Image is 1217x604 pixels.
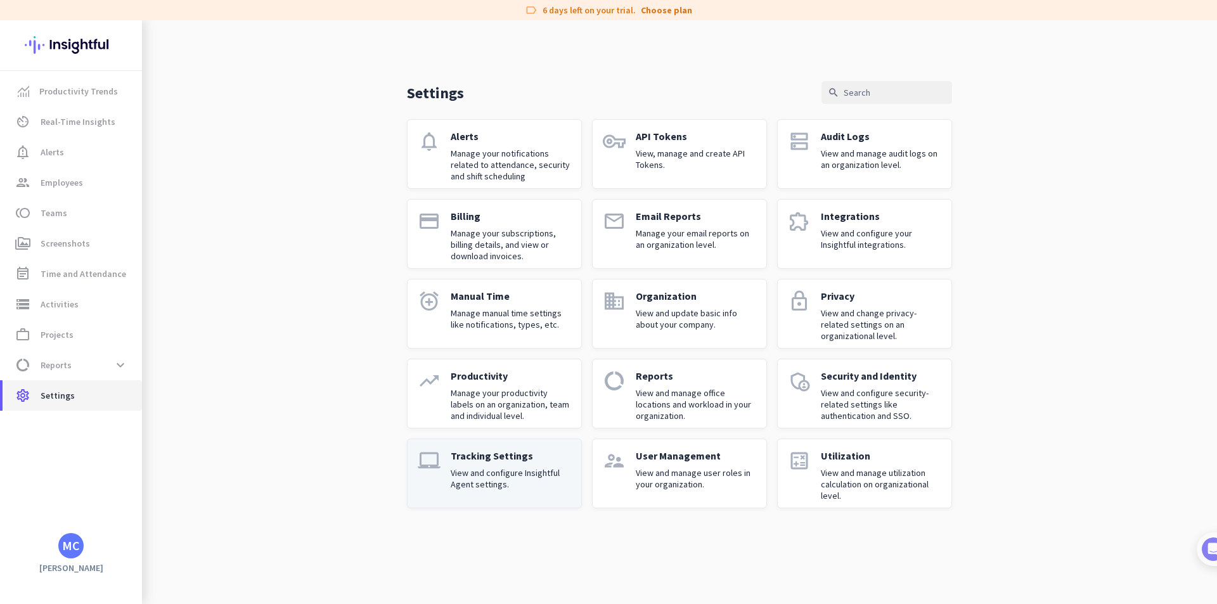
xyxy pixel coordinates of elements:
[418,210,441,233] i: payment
[451,387,571,421] p: Manage your productivity labels on an organization, team and individual level.
[407,359,582,428] a: trending_upProductivityManage your productivity labels on an organization, team and individual le...
[41,236,90,251] span: Screenshots
[15,236,30,251] i: perm_media
[41,175,83,190] span: Employees
[15,145,30,160] i: notification_important
[821,228,941,250] p: View and configure your Insightful integrations.
[636,210,756,222] p: Email Reports
[788,210,811,233] i: extension
[821,449,941,462] p: Utilization
[15,114,30,129] i: av_timer
[3,167,142,198] a: groupEmployees
[407,439,582,508] a: laptop_macTracking SettingsView and configure Insightful Agent settings.
[592,119,767,189] a: vpn_keyAPI TokensView, manage and create API Tokens.
[592,199,767,269] a: emailEmail ReportsManage your email reports on an organization level.
[788,369,811,392] i: admin_panel_settings
[788,290,811,312] i: lock
[15,205,30,221] i: toll
[451,307,571,330] p: Manage manual time settings like notifications, types, etc.
[3,380,142,411] a: settingsSettings
[41,205,67,221] span: Teams
[777,359,952,428] a: admin_panel_settingsSecurity and IdentityView and configure security-related settings like authen...
[777,279,952,349] a: lockPrivacyView and change privacy-related settings on an organizational level.
[603,369,626,392] i: data_usage
[451,210,571,222] p: Billing
[15,266,30,281] i: event_note
[407,119,582,189] a: notificationsAlertsManage your notifications related to attendance, security and shift scheduling
[41,327,74,342] span: Projects
[636,369,756,382] p: Reports
[821,210,941,222] p: Integrations
[41,114,115,129] span: Real-Time Insights
[451,449,571,462] p: Tracking Settings
[39,84,118,99] span: Productivity Trends
[821,148,941,170] p: View and manage audit logs on an organization level.
[3,137,142,167] a: notification_importantAlerts
[525,4,538,16] i: label
[41,266,126,281] span: Time and Attendance
[636,449,756,462] p: User Management
[777,439,952,508] a: calculateUtilizationView and manage utilization calculation on organizational level.
[451,290,571,302] p: Manual Time
[18,86,29,97] img: menu-item
[3,319,142,350] a: work_outlineProjects
[3,106,142,137] a: av_timerReal-Time Insights
[821,307,941,342] p: View and change privacy-related settings on an organizational level.
[641,4,692,16] a: Choose plan
[592,279,767,349] a: domainOrganizationView and update basic info about your company.
[788,130,811,153] i: dns
[451,130,571,143] p: Alerts
[603,130,626,153] i: vpn_key
[3,76,142,106] a: menu-itemProductivity Trends
[418,290,441,312] i: alarm_add
[603,290,626,312] i: domain
[3,350,142,380] a: data_usageReportsexpand_more
[15,327,30,342] i: work_outline
[777,199,952,269] a: extensionIntegrationsView and configure your Insightful integrations.
[451,228,571,262] p: Manage your subscriptions, billing details, and view or download invoices.
[603,449,626,472] i: supervisor_account
[418,369,441,392] i: trending_up
[407,199,582,269] a: paymentBillingManage your subscriptions, billing details, and view or download invoices.
[451,467,571,490] p: View and configure Insightful Agent settings.
[418,130,441,153] i: notifications
[62,539,80,552] div: MC
[636,148,756,170] p: View, manage and create API Tokens.
[821,81,952,104] input: Search
[451,148,571,182] p: Manage your notifications related to attendance, security and shift scheduling
[821,467,941,501] p: View and manage utilization calculation on organizational level.
[636,467,756,490] p: View and manage user roles in your organization.
[3,198,142,228] a: tollTeams
[3,228,142,259] a: perm_mediaScreenshots
[15,175,30,190] i: group
[41,388,75,403] span: Settings
[15,357,30,373] i: data_usage
[451,369,571,382] p: Productivity
[25,20,117,70] img: Insightful logo
[788,449,811,472] i: calculate
[828,87,839,98] i: search
[41,357,72,373] span: Reports
[821,130,941,143] p: Audit Logs
[636,387,756,421] p: View and manage office locations and workload in your organization.
[636,228,756,250] p: Manage your email reports on an organization level.
[418,449,441,472] i: laptop_mac
[109,354,132,376] button: expand_more
[636,130,756,143] p: API Tokens
[15,297,30,312] i: storage
[41,297,79,312] span: Activities
[407,83,464,103] p: Settings
[821,369,941,382] p: Security and Identity
[603,210,626,233] i: email
[3,259,142,289] a: event_noteTime and Attendance
[777,119,952,189] a: dnsAudit LogsView and manage audit logs on an organization level.
[407,279,582,349] a: alarm_addManual TimeManage manual time settings like notifications, types, etc.
[592,439,767,508] a: supervisor_accountUser ManagementView and manage user roles in your organization.
[821,387,941,421] p: View and configure security-related settings like authentication and SSO.
[41,145,64,160] span: Alerts
[821,290,941,302] p: Privacy
[15,388,30,403] i: settings
[636,307,756,330] p: View and update basic info about your company.
[636,290,756,302] p: Organization
[592,359,767,428] a: data_usageReportsView and manage office locations and workload in your organization.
